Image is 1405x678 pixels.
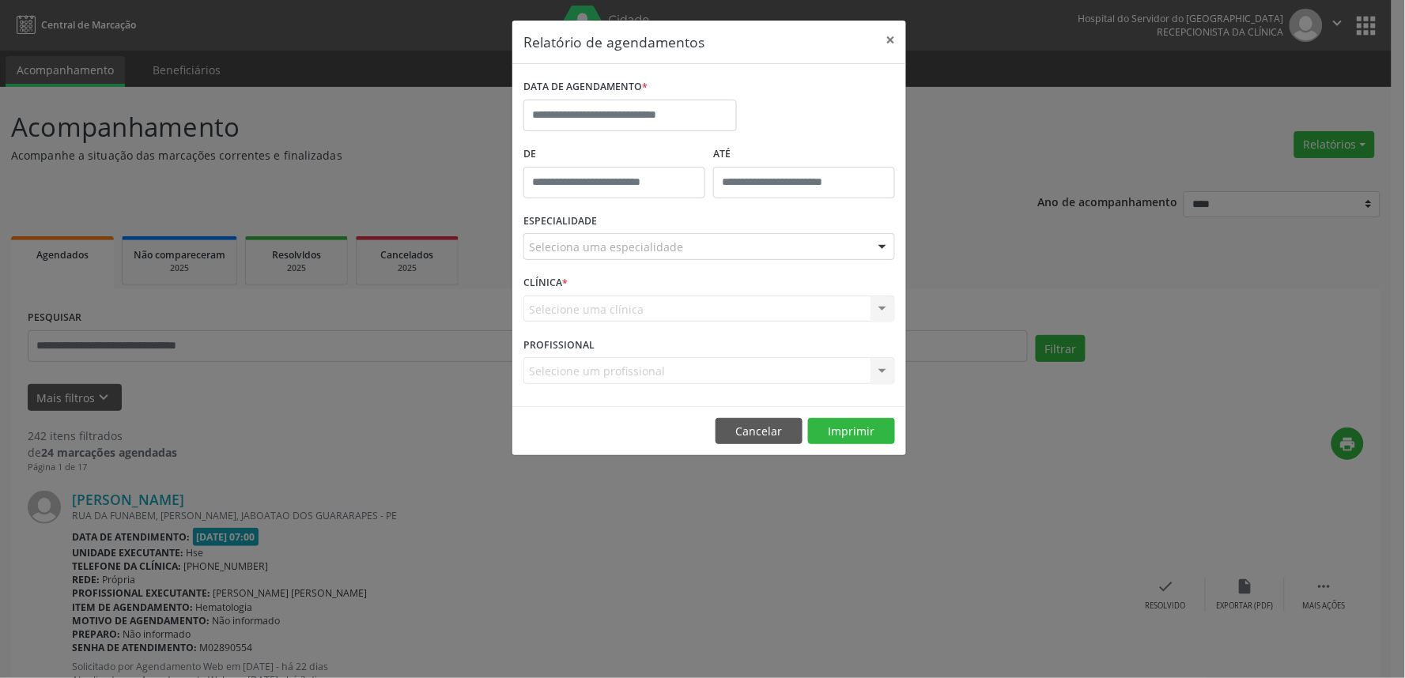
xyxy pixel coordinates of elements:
[523,142,705,167] label: De
[523,209,597,234] label: ESPECIALIDADE
[523,32,704,52] h5: Relatório de agendamentos
[529,239,683,255] span: Seleciona uma especialidade
[523,271,568,296] label: CLÍNICA
[713,142,895,167] label: ATÉ
[523,333,595,357] label: PROFISSIONAL
[874,21,906,59] button: Close
[808,418,895,445] button: Imprimir
[523,75,648,100] label: DATA DE AGENDAMENTO
[716,418,803,445] button: Cancelar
